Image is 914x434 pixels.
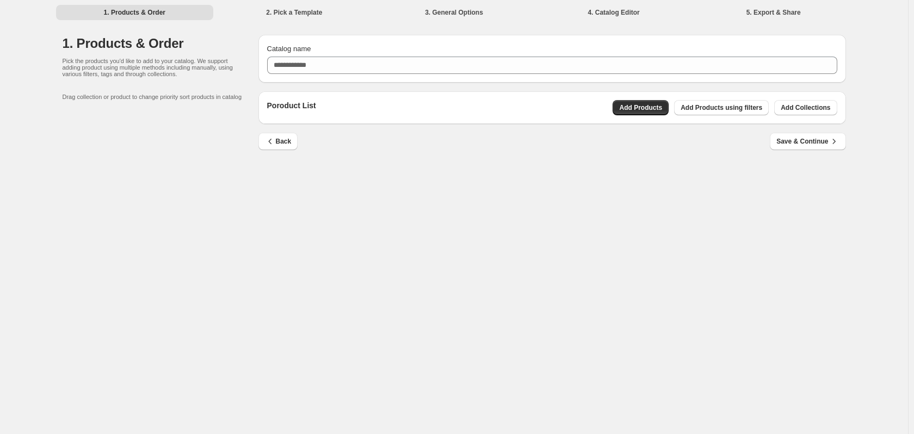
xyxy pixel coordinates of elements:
[63,58,237,77] p: Pick the products you'd like to add to your catalog. We support adding product using multiple met...
[63,35,258,52] h1: 1. Products & Order
[774,100,837,115] button: Add Collections
[681,103,762,112] span: Add Products using filters
[613,100,669,115] button: Add Products
[63,94,258,100] p: Drag collection or product to change priority sort products in catalog
[770,133,845,150] button: Save & Continue
[776,136,839,147] span: Save & Continue
[258,133,298,150] button: Back
[265,136,292,147] span: Back
[267,45,311,53] span: Catalog name
[781,103,830,112] span: Add Collections
[619,103,662,112] span: Add Products
[674,100,769,115] button: Add Products using filters
[267,100,316,115] p: Poroduct List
